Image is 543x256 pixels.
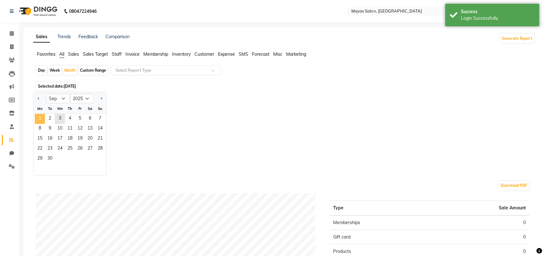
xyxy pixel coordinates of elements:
[239,51,248,57] span: SMS
[75,134,85,144] span: 19
[45,144,55,154] span: 23
[65,144,75,154] span: 25
[46,94,70,103] select: Select month
[75,134,85,144] div: Friday, September 19, 2025
[45,124,55,134] div: Tuesday, September 9, 2025
[78,66,108,75] div: Custom Range
[35,154,45,164] div: Monday, September 29, 2025
[45,154,55,164] span: 30
[194,51,214,57] span: Customer
[33,31,50,43] a: Sales
[55,104,65,114] div: We
[112,51,122,57] span: Staff
[429,230,530,244] td: 0
[75,104,85,114] div: Fr
[218,51,235,57] span: Expense
[65,114,75,124] span: 4
[36,66,47,75] div: Day
[55,114,65,124] span: 3
[55,124,65,134] span: 10
[95,124,105,134] span: 14
[329,201,429,216] th: Type
[65,144,75,154] div: Thursday, September 25, 2025
[35,144,45,154] span: 22
[65,114,75,124] div: Thursday, September 4, 2025
[35,104,45,114] div: Mo
[35,114,45,124] span: 1
[329,230,429,244] td: Gift card
[252,51,269,57] span: Forecast
[55,114,65,124] div: Wednesday, September 3, 2025
[45,134,55,144] span: 16
[125,51,140,57] span: Invoice
[500,34,534,43] button: Generate Report
[35,114,45,124] div: Monday, September 1, 2025
[57,34,71,39] a: Trends
[329,215,429,230] td: Memberships
[55,134,65,144] div: Wednesday, September 17, 2025
[45,124,55,134] span: 9
[35,144,45,154] div: Monday, September 22, 2025
[65,134,75,144] div: Thursday, September 18, 2025
[48,66,61,75] div: Week
[55,134,65,144] span: 17
[45,134,55,144] div: Tuesday, September 16, 2025
[63,66,77,75] div: Month
[65,124,75,134] span: 11
[45,114,55,124] div: Tuesday, September 2, 2025
[273,51,282,57] span: Misc
[35,124,45,134] span: 8
[35,124,45,134] div: Monday, September 8, 2025
[99,94,104,104] button: Next month
[16,3,59,20] img: logo
[75,124,85,134] span: 12
[85,124,95,134] span: 13
[83,51,108,57] span: Sales Target
[78,34,98,39] a: Feedback
[45,114,55,124] span: 2
[95,114,105,124] div: Sunday, September 7, 2025
[85,144,95,154] div: Saturday, September 27, 2025
[75,144,85,154] div: Friday, September 26, 2025
[105,34,130,39] a: Comparison
[45,104,55,114] div: Tu
[68,51,79,57] span: Sales
[69,3,97,20] b: 08047224946
[429,215,530,230] td: 0
[85,114,95,124] div: Saturday, September 6, 2025
[172,51,191,57] span: Inventory
[85,134,95,144] div: Saturday, September 20, 2025
[85,114,95,124] span: 6
[461,15,535,22] div: Login Successfully.
[143,51,168,57] span: Membership
[65,134,75,144] span: 18
[55,144,65,154] span: 24
[429,201,530,216] th: Sale Amount
[35,134,45,144] span: 15
[95,144,105,154] span: 28
[65,104,75,114] div: Th
[45,154,55,164] div: Tuesday, September 30, 2025
[75,114,85,124] div: Friday, September 5, 2025
[95,134,105,144] span: 21
[499,181,529,190] button: Download PDF
[95,134,105,144] div: Sunday, September 21, 2025
[95,144,105,154] div: Sunday, September 28, 2025
[85,124,95,134] div: Saturday, September 13, 2025
[55,124,65,134] div: Wednesday, September 10, 2025
[35,134,45,144] div: Monday, September 15, 2025
[95,104,105,114] div: Su
[64,84,76,89] span: [DATE]
[36,82,77,90] span: Selected date:
[35,154,45,164] span: 29
[55,144,65,154] div: Wednesday, September 24, 2025
[461,8,535,15] div: Success
[75,144,85,154] span: 26
[36,94,41,104] button: Previous month
[85,104,95,114] div: Sa
[65,124,75,134] div: Thursday, September 11, 2025
[85,144,95,154] span: 27
[95,124,105,134] div: Sunday, September 14, 2025
[85,134,95,144] span: 20
[59,51,64,57] span: All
